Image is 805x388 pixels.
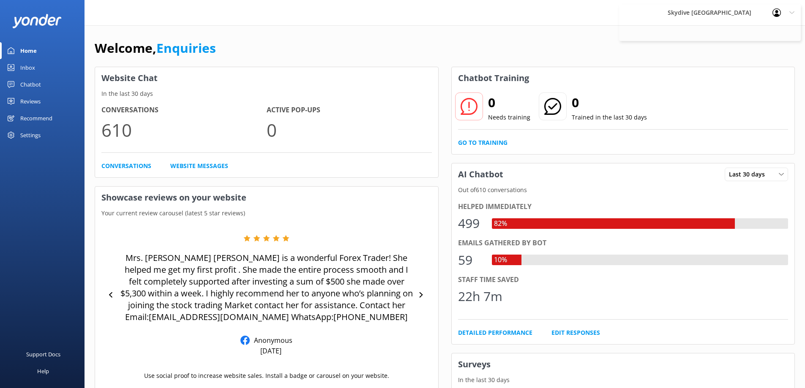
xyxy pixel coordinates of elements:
div: 499 [458,213,483,233]
p: Your current review carousel (latest 5 star reviews) [95,209,438,218]
h4: Active Pop-ups [267,105,432,116]
div: Helped immediately [458,201,789,212]
div: 82% [492,218,509,229]
h3: Website Chat [95,67,438,89]
div: Reviews [20,93,41,110]
img: yonder-white-logo.png [13,14,61,28]
div: 22h 7m [458,286,502,307]
h2: 0 [488,92,530,113]
a: Website Messages [170,161,228,171]
div: Chatbot [20,76,41,93]
img: Facebook Reviews [240,336,250,345]
p: Mrs. [PERSON_NAME] [PERSON_NAME] is a wonderful Forex Trader! She helped me get my first profit .... [118,252,415,323]
h3: AI Chatbot [452,163,510,185]
p: Anonymous [250,336,292,345]
p: In the last 30 days [452,375,795,385]
a: Enquiries [156,39,216,57]
p: Trained in the last 30 days [572,113,647,122]
div: Recommend [20,110,52,127]
div: Support Docs [26,346,60,363]
div: Staff time saved [458,274,789,285]
p: Out of 610 conversations [452,185,795,195]
span: Last 30 days [729,170,770,179]
h1: Welcome, [95,38,216,58]
h3: Surveys [452,353,795,375]
p: Needs training [488,113,530,122]
div: Inbox [20,59,35,76]
p: 0 [267,116,432,144]
a: Edit Responses [551,328,600,337]
a: Conversations [101,161,151,171]
p: In the last 30 days [95,89,438,98]
div: Emails gathered by bot [458,238,789,249]
a: Go to Training [458,138,508,147]
p: Use social proof to increase website sales. Install a badge or carousel on your website. [144,371,389,380]
p: [DATE] [260,346,281,355]
div: Home [20,42,37,59]
div: Help [37,363,49,380]
h3: Chatbot Training [452,67,535,89]
h3: Showcase reviews on your website [95,187,438,209]
div: Settings [20,127,41,144]
p: 610 [101,116,267,144]
a: Detailed Performance [458,328,532,337]
div: 59 [458,250,483,270]
div: 10% [492,255,509,266]
h2: 0 [572,92,647,113]
h4: Conversations [101,105,267,116]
